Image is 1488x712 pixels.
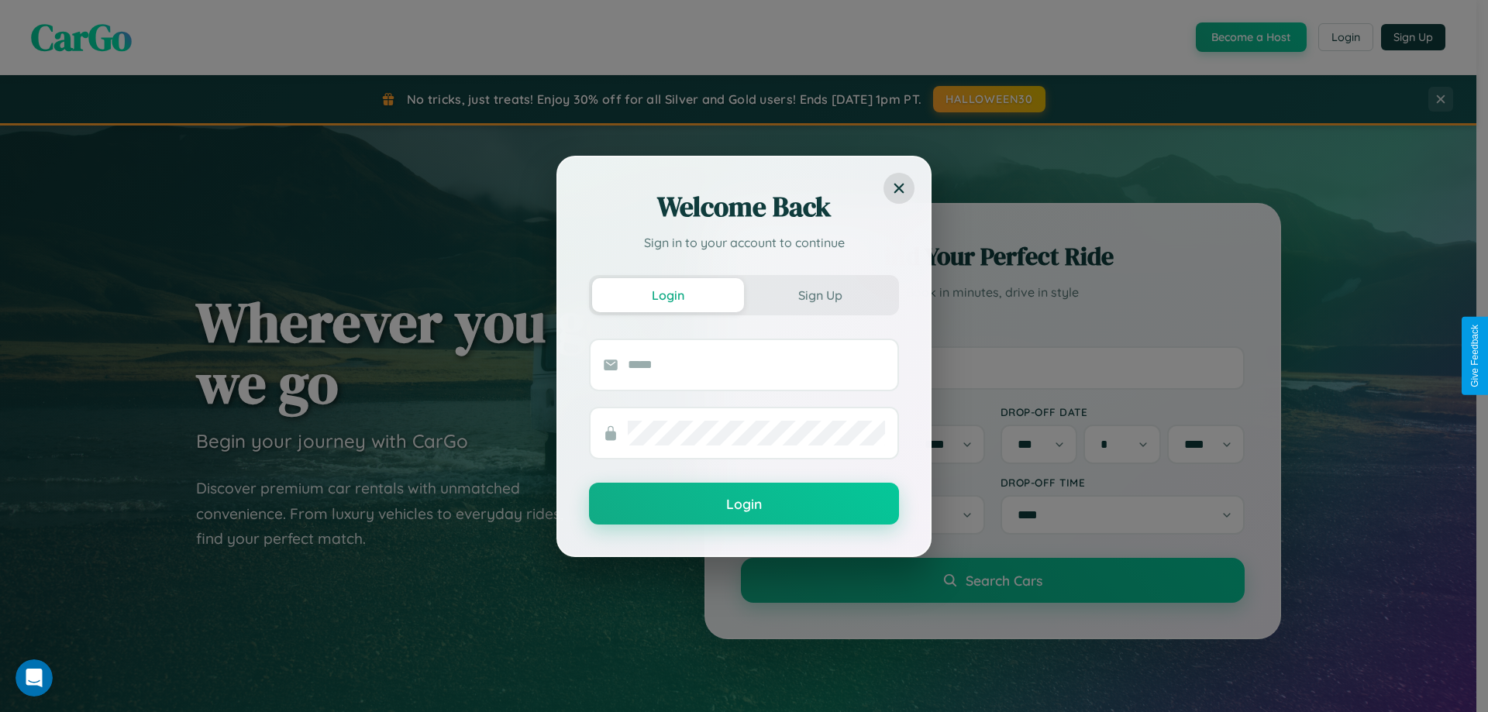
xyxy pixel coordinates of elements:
[589,483,899,525] button: Login
[589,233,899,252] p: Sign in to your account to continue
[1469,325,1480,387] div: Give Feedback
[744,278,896,312] button: Sign Up
[589,188,899,225] h2: Welcome Back
[592,278,744,312] button: Login
[15,659,53,697] iframe: Intercom live chat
